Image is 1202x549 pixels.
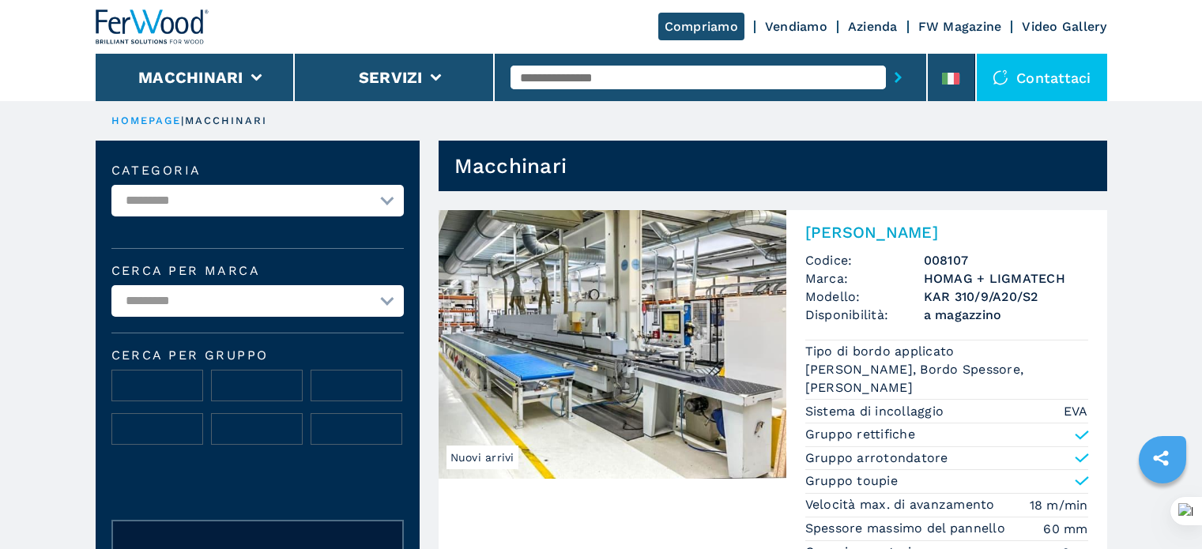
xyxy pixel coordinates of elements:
p: Gruppo arrotondatore [805,449,948,467]
span: Codice: [805,251,924,269]
h2: [PERSON_NAME] [805,223,1088,242]
img: Bordatrice Singola HOMAG + LIGMATECH KAR 310/9/A20/S2 [439,210,786,479]
p: Gruppo rettifiche [805,426,915,443]
a: Compriamo [658,13,744,40]
h3: 008107 [924,251,1088,269]
span: a magazzino [924,306,1088,324]
span: Modello: [805,288,924,306]
label: Categoria [111,164,404,177]
button: Macchinari [138,68,243,87]
span: Cerca per Gruppo [111,349,404,362]
a: FW Magazine [918,19,1002,34]
a: HOMEPAGE [111,115,182,126]
label: Cerca per marca [111,265,404,277]
a: Vendiamo [765,19,827,34]
a: Azienda [848,19,898,34]
p: Sistema di incollaggio [805,403,948,420]
button: submit-button [886,59,910,96]
span: | [181,115,184,126]
span: Disponibilità: [805,306,924,324]
p: Gruppo toupie [805,472,898,490]
em: 60 mm [1043,520,1087,538]
em: [PERSON_NAME], Bordo Spessore, [PERSON_NAME] [805,360,1088,397]
p: Tipo di bordo applicato [805,343,959,360]
a: Video Gallery [1022,19,1106,34]
p: Velocità max. di avanzamento [805,496,999,513]
button: Servizi [359,68,423,87]
h1: Macchinari [454,153,567,179]
div: Contattaci [977,54,1107,101]
p: Spessore massimo del pannello [805,520,1010,537]
img: Ferwood [96,9,209,44]
em: EVA [1064,402,1088,420]
h3: KAR 310/9/A20/S2 [924,288,1088,306]
em: 18 m/min [1030,496,1088,514]
h3: HOMAG + LIGMATECH [924,269,1088,288]
a: sharethis [1141,438,1181,478]
img: Contattaci [993,70,1008,85]
span: Nuovi arrivi [447,446,518,469]
span: Marca: [805,269,924,288]
p: macchinari [185,114,268,128]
